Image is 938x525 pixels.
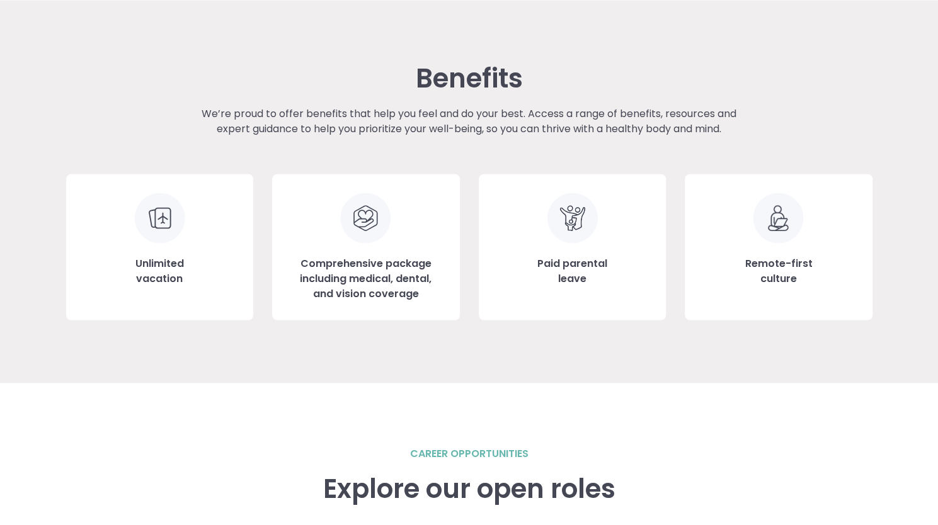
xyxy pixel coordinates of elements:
[547,193,598,243] img: Clip art of family of 3 embraced facing forward
[134,193,185,243] img: Unlimited vacation icon
[291,256,440,301] h3: Comprehensive package including medical, dental, and vision coverage
[753,193,804,243] img: Remote-first culture icon
[340,193,391,243] img: Clip art of hand holding a heart
[537,256,607,286] h3: Paid parental leave
[745,256,812,286] h3: Remote-first culture
[410,446,529,461] h2: career opportunities
[135,256,184,286] h3: Unlimited vacation
[416,63,523,93] h3: Benefits
[323,473,615,504] h3: Explore our open roles
[186,106,752,136] p: We’re proud to offer benefits that help you feel and do your best. Access a range of benefits, re...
